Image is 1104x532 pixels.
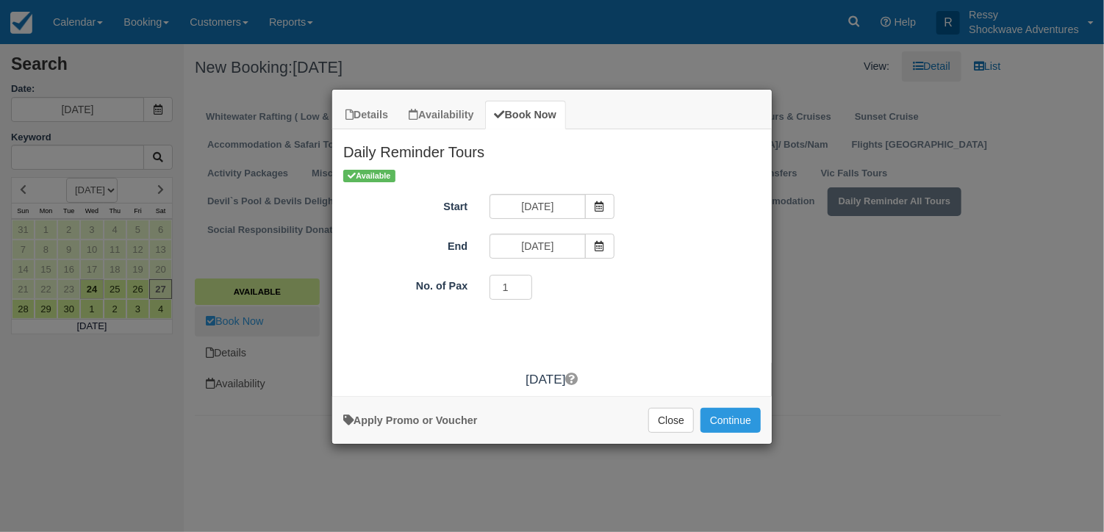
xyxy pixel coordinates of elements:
a: Availability [399,101,483,129]
input: No. of Pax [490,275,532,300]
div: Item Modal [332,129,772,389]
button: Close [648,408,694,433]
span: [DATE] [526,372,565,387]
label: End [332,234,478,254]
a: Apply Voucher [343,414,477,426]
a: Details [336,101,398,129]
label: No. of Pax [332,273,478,294]
span: Available [343,170,395,182]
h2: Daily Reminder Tours [332,129,772,168]
label: Start [332,194,478,215]
button: Add to Booking [700,408,761,433]
a: Book Now [485,101,566,129]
